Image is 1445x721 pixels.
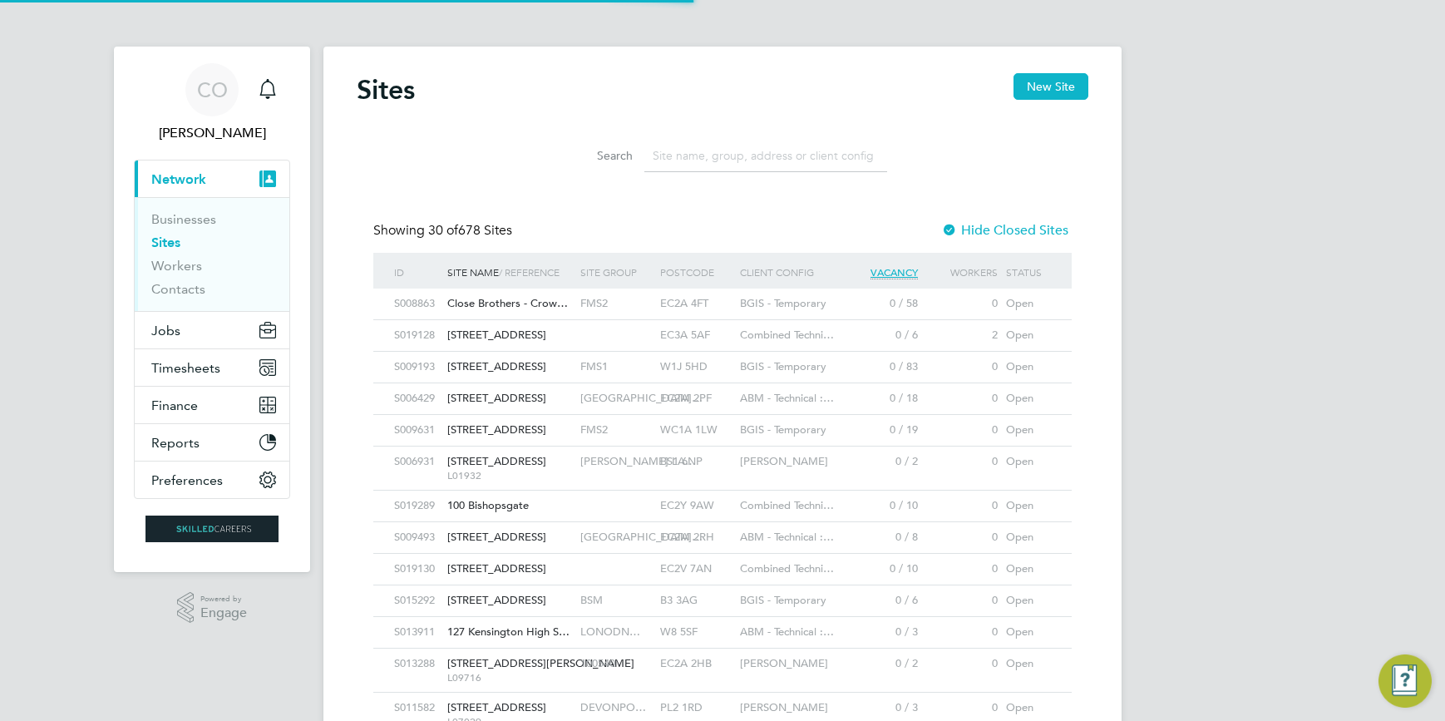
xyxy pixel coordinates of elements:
span: BSM [580,593,603,607]
a: Sites [151,235,180,250]
span: BGIS - Temporary [740,593,826,607]
span: [GEOGRAPHIC_DATA]… [580,391,703,405]
div: ID [390,253,443,291]
span: / Reference [499,265,560,279]
div: 0 [922,415,1002,446]
div: Open [1002,585,1055,616]
div: S008863 [390,289,443,319]
a: S015292[STREET_ADDRESS] BSMB3 3AGBGIS - Temporary0 / 60Open [390,585,1055,599]
div: 0 / 2 [842,649,922,679]
a: Contacts [151,281,205,297]
a: S008863Close Brothers - Crow… FMS2EC2A 4FTBGIS - Temporary0 / 580Open [390,288,1055,302]
span: FMS2 [580,422,608,437]
div: Open [1002,617,1055,648]
div: 0 / 18 [842,383,922,414]
span: Jobs [151,323,180,338]
span: [STREET_ADDRESS] [447,391,546,405]
div: 0 / 6 [842,585,922,616]
div: S013911 [390,617,443,648]
div: 0 [922,649,1002,679]
a: Workers [151,258,202,274]
div: 0 / 58 [842,289,922,319]
a: Businesses [151,211,216,227]
div: EC2Y 9AW [656,491,736,521]
span: [STREET_ADDRESS] [447,359,546,373]
div: Open [1002,522,1055,553]
span: Close Brothers - Crow… [447,296,568,310]
div: Open [1002,383,1055,414]
span: FMS2 [580,296,608,310]
a: S013911127 Kensington High S… LONODN…W8 5SFABM - Technical :…0 / 30Open [390,616,1055,630]
span: 100540 [580,656,615,670]
div: 0 [922,352,1002,383]
div: WC1A 1LW [656,415,736,446]
button: Reports [135,424,289,461]
div: EC2M 2PF [656,383,736,414]
span: CO [197,79,228,101]
div: EC3A 5AF [656,320,736,351]
span: Reports [151,435,200,451]
button: New Site [1013,73,1088,100]
div: EC2V 7AN [656,554,736,585]
span: [STREET_ADDRESS] [447,593,546,607]
span: FMS1 [580,359,608,373]
div: Showing [373,222,515,240]
div: Open [1002,352,1055,383]
div: Status [1002,253,1055,291]
div: Open [1002,320,1055,351]
button: Finance [135,387,289,423]
div: 0 / 83 [842,352,922,383]
a: CO[PERSON_NAME] [134,63,290,143]
a: S013288[STREET_ADDRESS][PERSON_NAME] L09716100540EC2A 2HB[PERSON_NAME]0 / 20Open [390,648,1055,662]
span: [PERSON_NAME] [740,656,828,670]
a: Go to home page [134,516,290,542]
span: Finance [151,398,198,413]
span: 678 Sites [428,222,512,239]
div: 0 [922,289,1002,319]
div: BS1 6NP [656,447,736,477]
label: Hide Closed Sites [941,222,1068,239]
div: 0 / 10 [842,491,922,521]
span: Engage [200,606,247,620]
span: Powered by [200,592,247,606]
span: LONODN… [580,625,640,639]
div: 0 / 8 [842,522,922,553]
div: S019128 [390,320,443,351]
div: 0 / 3 [842,617,922,648]
div: Network [135,197,289,311]
div: 0 [922,447,1002,477]
div: EC2A 2HB [656,649,736,679]
span: Network [151,171,206,187]
div: Open [1002,554,1055,585]
div: EC2A 4FT [656,289,736,319]
a: S009493[STREET_ADDRESS] [GEOGRAPHIC_DATA]…EC2M 2RHABM - Technical :…0 / 80Open [390,521,1055,536]
button: Preferences [135,462,289,498]
div: Site Group [576,253,656,291]
span: Craig O'Donovan [134,123,290,143]
div: 0 / 10 [842,554,922,585]
div: Open [1002,415,1055,446]
div: S019289 [390,491,443,521]
a: S009193[STREET_ADDRESS] FMS1W1J 5HDBGIS - Temporary0 / 830Open [390,351,1055,365]
div: 0 / 2 [842,447,922,477]
span: Vacancy [870,265,918,279]
span: BGIS - Temporary [740,359,826,373]
h2: Sites [357,73,415,106]
button: Network [135,160,289,197]
div: B3 3AG [656,585,736,616]
a: S019289100 Bishopsgate EC2Y 9AWCombined Techni…0 / 100Open [390,490,1055,504]
div: Open [1002,289,1055,319]
span: [STREET_ADDRESS] [447,328,546,342]
div: S013288 [390,649,443,679]
span: L01932 [447,469,572,482]
span: 127 Kensington High S… [447,625,570,639]
a: S019130[STREET_ADDRESS] EC2V 7ANCombined Techni…0 / 100Open [390,553,1055,567]
span: [GEOGRAPHIC_DATA]… [580,530,703,544]
div: Postcode [656,253,736,291]
span: ABM - Technical :… [740,391,834,405]
div: EC2M 2RH [656,522,736,553]
div: 0 / 19 [842,415,922,446]
span: [STREET_ADDRESS] [447,700,546,714]
span: Combined Techni… [740,328,834,342]
div: S009493 [390,522,443,553]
